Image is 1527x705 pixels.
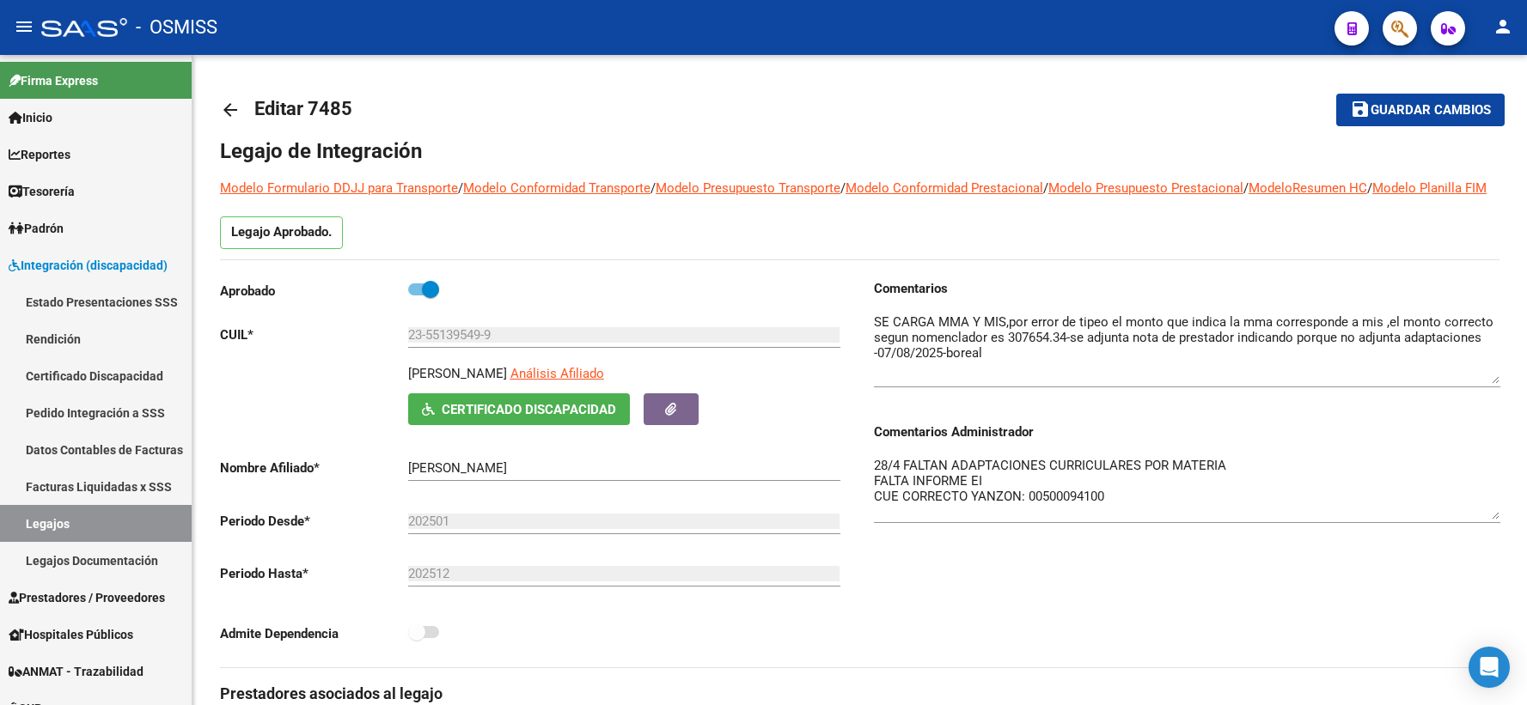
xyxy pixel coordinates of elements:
[9,145,70,164] span: Reportes
[874,422,1500,441] h3: Comentarios Administrador
[9,256,168,275] span: Integración (discapacidad)
[220,137,1500,165] h1: Legajo de Integración
[220,100,241,120] mat-icon: arrow_back
[874,279,1500,298] h3: Comentarios
[1493,16,1513,37] mat-icon: person
[510,366,604,381] span: Análisis Afiliado
[1371,103,1491,119] span: Guardar cambios
[220,180,458,196] a: Modelo Formulario DDJJ para Transporte
[1372,180,1487,196] a: Modelo Planilla FIM
[9,71,98,90] span: Firma Express
[9,182,75,201] span: Tesorería
[656,180,840,196] a: Modelo Presupuesto Transporte
[254,98,352,119] span: Editar 7485
[408,364,507,383] p: [PERSON_NAME]
[408,393,630,425] button: Certificado Discapacidad
[220,512,408,531] p: Periodo Desde
[220,564,408,583] p: Periodo Hasta
[136,9,217,46] span: - OSMISS
[220,216,343,249] p: Legajo Aprobado.
[1350,99,1371,119] mat-icon: save
[1336,94,1505,125] button: Guardar cambios
[442,402,616,417] span: Certificado Discapacidad
[846,180,1043,196] a: Modelo Conformidad Prestacional
[9,625,133,644] span: Hospitales Públicos
[220,459,408,477] p: Nombre Afiliado
[220,325,408,344] p: CUIL
[1469,647,1510,688] div: Open Intercom Messenger
[9,108,52,127] span: Inicio
[463,180,651,196] a: Modelo Conformidad Transporte
[9,219,64,238] span: Padrón
[1249,180,1367,196] a: ModeloResumen HC
[220,624,408,643] p: Admite Dependencia
[220,282,408,301] p: Aprobado
[9,662,144,681] span: ANMAT - Trazabilidad
[14,16,34,37] mat-icon: menu
[9,588,165,607] span: Prestadores / Proveedores
[1048,180,1243,196] a: Modelo Presupuesto Prestacional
